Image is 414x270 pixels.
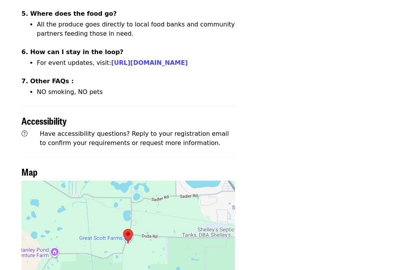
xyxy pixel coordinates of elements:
[21,165,38,178] span: Map
[40,130,229,147] span: Have accessibility questions? Reply to your registration email to confirm your requirements or re...
[21,130,28,137] i: question-circle icon
[21,114,67,127] span: Accessibility
[21,48,235,57] h4: 6. How can I stay in the loop?
[37,58,235,67] li: For event updates, visit:
[37,87,235,97] li: NO smoking, NO pets
[111,59,188,66] a: [URL][DOMAIN_NAME]
[21,77,235,86] h4: 7. Other FAQs :
[37,20,235,38] li: All the produce goes directly to local food banks and community partners feeding those in need.
[21,9,235,18] h4: 5. Where does the food go?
